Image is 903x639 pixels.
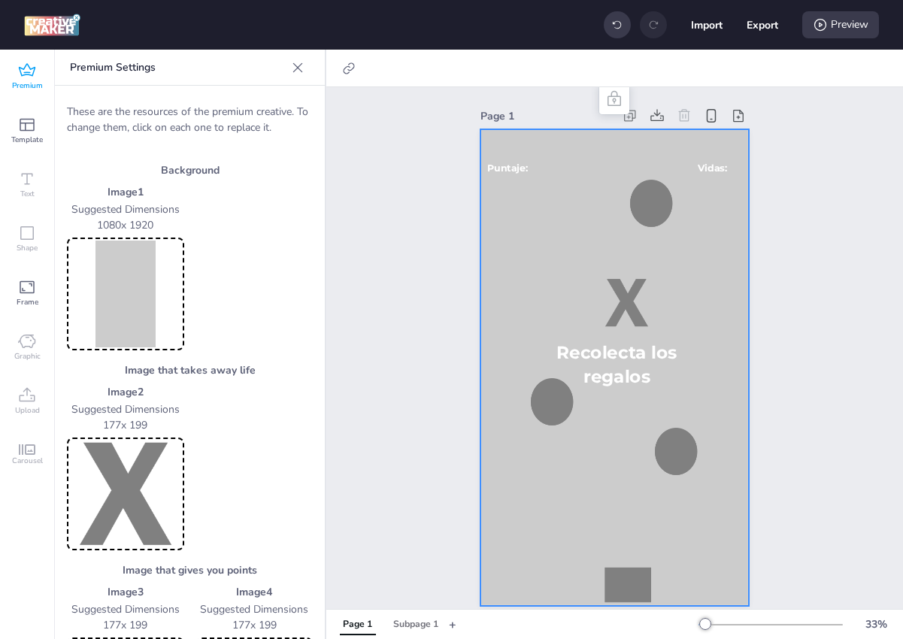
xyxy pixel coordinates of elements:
[67,562,313,578] h3: Image that gives you points
[12,80,43,92] span: Premium
[332,611,449,637] div: Tabs
[17,296,38,308] span: Frame
[67,184,184,200] p: Image 1
[67,104,313,135] p: These are the resources of the premium creative. To change them, click on each one to replace it.
[67,217,184,233] p: 1080 x 1920
[196,617,314,633] p: 177 x 199
[747,9,778,41] button: Export
[11,134,43,146] span: Template
[12,455,43,467] span: Carousel
[67,201,184,217] p: Suggested Dimensions
[698,162,727,174] span: Vidas:
[70,441,181,547] img: Preview
[67,584,184,600] p: Image 3
[487,162,528,174] span: Puntaje:
[15,404,40,416] span: Upload
[70,50,286,86] p: Premium Settings
[393,618,438,631] div: Subpage 1
[67,617,184,633] p: 177 x 199
[67,417,184,433] p: 177 x 199
[196,601,314,617] p: Suggested Dimensions
[802,11,879,38] div: Preview
[67,401,184,417] p: Suggested Dimensions
[449,611,456,637] button: +
[67,601,184,617] p: Suggested Dimensions
[691,9,723,41] button: Import
[70,241,181,347] img: Preview
[343,618,372,631] div: Page 1
[557,341,677,387] span: Recolecta los regalos
[24,14,80,36] img: logo Creative Maker
[20,188,35,200] span: Text
[858,616,894,632] div: 33 %
[480,108,613,124] div: Page 1
[14,350,41,362] span: Graphic
[67,362,313,378] h3: Image that takes away life
[67,384,184,400] p: Image 2
[17,242,38,254] span: Shape
[67,162,313,178] h3: Background
[196,584,314,600] p: Image 4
